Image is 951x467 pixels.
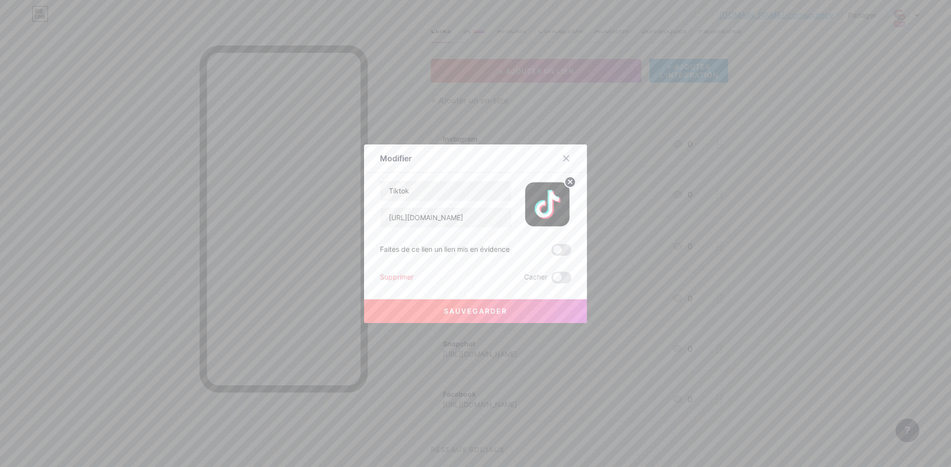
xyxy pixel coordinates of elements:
[380,181,511,201] input: Titre
[380,273,414,281] font: Supprimer
[524,273,547,281] font: Cacher
[380,153,412,163] font: Modifier
[380,208,511,228] input: URL
[444,307,507,315] font: Sauvegarder
[364,299,587,323] button: Sauvegarder
[380,245,510,253] font: Faites de ce lien un lien mis en évidence
[524,181,571,228] img: lien_vignette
